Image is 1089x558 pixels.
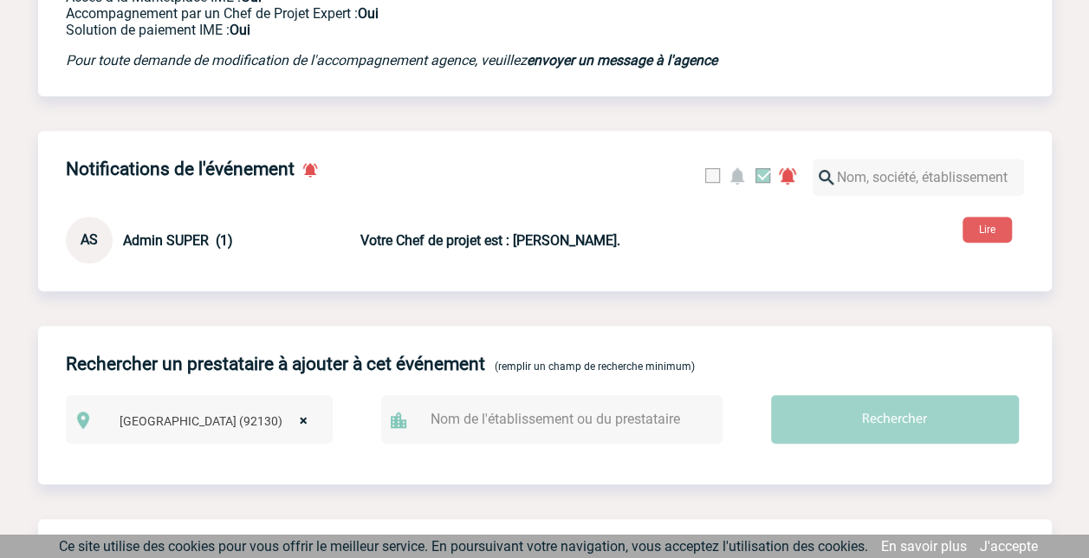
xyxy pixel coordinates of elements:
[963,217,1012,243] button: Lire
[360,232,620,249] b: Votre Chef de projet est : [PERSON_NAME].
[66,5,785,22] p: Prestation payante
[358,5,379,22] b: Oui
[59,538,868,555] span: Ce site utilise des cookies pour vous offrir le meilleur service. En poursuivant votre navigation...
[113,409,325,433] span: Issy-les-Moulineaux (92130)
[426,406,695,431] input: Nom de l'établissement ou du prestataire
[495,360,695,373] span: (remplir un champ de recherche minimum)
[527,52,717,68] a: envoyer un message à l'agence
[230,22,250,38] b: Oui
[66,22,785,38] p: Conformité aux process achat client, Prise en charge de la facturation, Mutualisation de plusieur...
[771,395,1019,444] input: Rechercher
[81,231,98,248] span: AS
[949,220,1026,237] a: Lire
[123,232,233,249] span: Admin SUPER (1)
[980,538,1038,555] a: J'accepte
[66,217,357,263] div: Conversation privée : Client - Agence
[300,409,308,433] span: ×
[881,538,967,555] a: En savoir plus
[66,354,485,374] h4: Rechercher un prestataire à ajouter à cet événement
[66,231,768,248] a: AS Admin SUPER (1) Votre Chef de projet est : [PERSON_NAME].
[66,159,295,179] h4: Notifications de l'événement
[66,52,717,68] em: Pour toute demande de modification de l'accompagnement agence, veuillez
